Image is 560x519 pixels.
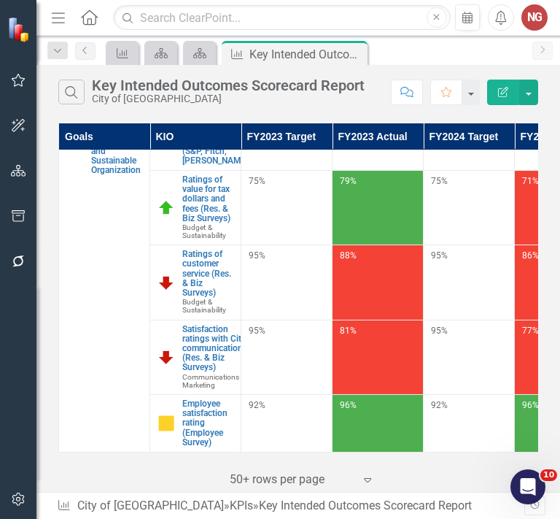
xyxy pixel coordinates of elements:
span: 79% [340,176,357,186]
span: 86% [522,250,539,261]
span: 96% [340,400,357,410]
span: Budget & Sustainability [182,223,226,239]
span: Budget & Sustainability [182,298,226,314]
div: Key Intended Outcomes Scorecard Report [259,499,472,512]
span: 95% [249,250,265,261]
span: 10 [540,469,557,481]
button: NG [521,4,548,31]
span: 71% [522,176,539,186]
a: Employee satisfaction rating (Employee Survey) [182,399,233,447]
iframe: Intercom live chat [510,469,545,504]
a: Ratings of customer service (Res. & Biz Surveys) [182,250,233,298]
img: Caution [157,415,175,432]
div: Key Intended Outcomes Scorecard Report [249,45,364,64]
a: City of [GEOGRAPHIC_DATA] [77,499,224,512]
span: 95% [249,326,265,336]
div: City of [GEOGRAPHIC_DATA] [92,93,365,104]
td: Double-Click to Edit Right Click for Context Menu [150,245,241,320]
a: KPIs [230,499,253,512]
input: Search ClearPoint... [113,5,450,31]
span: 75% [431,176,448,186]
td: Double-Click to Edit Right Click for Context Menu [150,170,241,245]
img: ClearPoint Strategy [7,16,33,42]
span: 77% [522,326,539,336]
td: Double-Click to Edit Right Click for Context Menu [59,103,150,452]
span: Communications & Marketing [182,373,246,389]
div: » » [57,498,524,515]
span: 81% [340,326,357,336]
span: 96% [522,400,539,410]
span: 95% [431,326,448,336]
img: Below Plan [157,348,175,366]
span: 95% [431,250,448,261]
a: Satisfaction ratings with City communications (Res. & Biz Surveys) [182,325,247,373]
td: Double-Click to Edit Right Click for Context Menu [150,394,241,452]
span: 88% [340,250,357,261]
img: On Target [157,199,175,217]
a: Ratings of value for tax dollars and fees (Res. & Biz Surveys) [182,175,233,223]
span: 92% [431,400,448,410]
div: Key Intended Outcomes Scorecard Report [92,77,365,93]
img: Below Plan [157,274,175,291]
span: 75% [249,176,265,186]
span: 92% [249,400,265,410]
td: Double-Click to Edit Right Click for Context Menu [150,320,241,394]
